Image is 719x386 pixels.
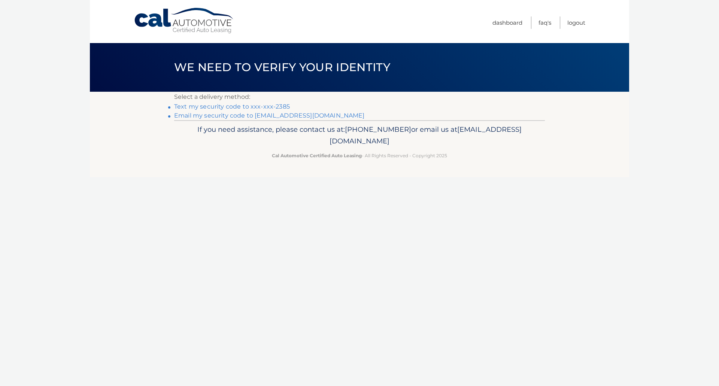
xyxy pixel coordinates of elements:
p: Select a delivery method: [174,92,545,102]
a: Text my security code to xxx-xxx-2385 [174,103,290,110]
a: Email my security code to [EMAIL_ADDRESS][DOMAIN_NAME] [174,112,365,119]
span: [PHONE_NUMBER] [345,125,411,134]
p: If you need assistance, please contact us at: or email us at [179,124,540,148]
a: Logout [567,16,585,29]
p: - All Rights Reserved - Copyright 2025 [179,152,540,159]
strong: Cal Automotive Certified Auto Leasing [272,153,362,158]
a: Cal Automotive [134,7,235,34]
a: FAQ's [539,16,551,29]
a: Dashboard [492,16,522,29]
span: We need to verify your identity [174,60,390,74]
